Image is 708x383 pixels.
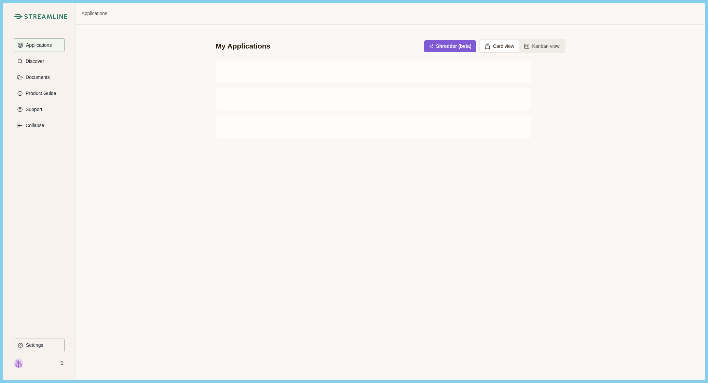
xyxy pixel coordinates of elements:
p: Product Guide [23,91,56,96]
a: Applications [81,10,107,17]
a: Streamline Climate LogoStreamline Climate Logo [14,14,65,19]
img: profile picture [14,358,23,368]
button: Expand [14,119,65,132]
img: Streamline Climate Logo [14,14,22,19]
p: Applications [24,42,52,48]
a: Settings [14,339,65,355]
img: Streamline Climate Logo [24,14,67,19]
button: Documents [14,70,65,84]
button: Support [14,102,65,116]
button: Kanban view [519,40,564,52]
p: Support [23,107,42,112]
div: My Applications [216,41,270,51]
button: Shredder (beta) [424,40,476,52]
p: Discover [23,58,44,64]
button: Product Guide [14,86,65,100]
p: Settings [24,342,43,348]
button: Card view [480,40,519,52]
p: Documents [23,74,50,80]
button: Discover [14,54,65,68]
button: Applications [14,38,65,52]
button: Settings [14,339,65,352]
p: Collapse [23,123,44,128]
